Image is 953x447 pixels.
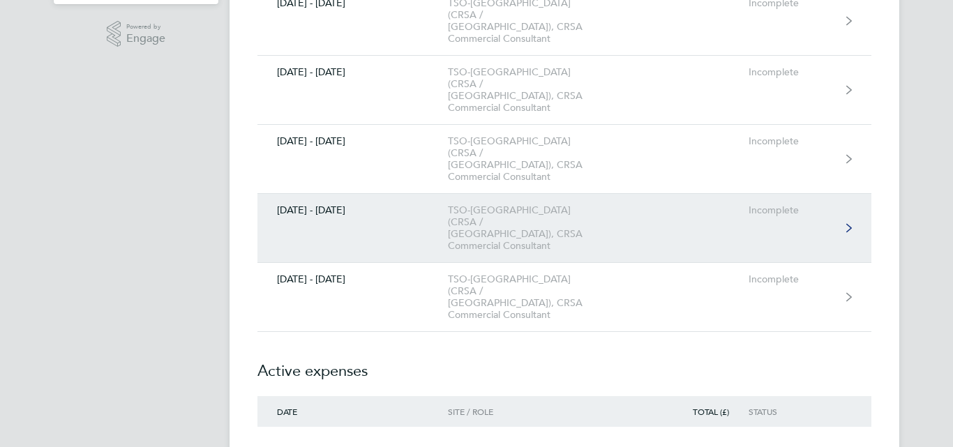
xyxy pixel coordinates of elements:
[448,135,608,183] div: TSO-[GEOGRAPHIC_DATA] (CRSA / [GEOGRAPHIC_DATA]), CRSA Commercial Consultant
[257,204,448,216] div: [DATE] - [DATE]
[749,135,834,147] div: Incomplete
[749,204,834,216] div: Incomplete
[749,66,834,78] div: Incomplete
[749,407,834,416] div: Status
[257,407,448,416] div: Date
[448,204,608,252] div: TSO-[GEOGRAPHIC_DATA] (CRSA / [GEOGRAPHIC_DATA]), CRSA Commercial Consultant
[669,407,749,416] div: Total (£)
[448,407,608,416] div: Site / Role
[257,273,448,285] div: [DATE] - [DATE]
[257,263,871,332] a: [DATE] - [DATE]TSO-[GEOGRAPHIC_DATA] (CRSA / [GEOGRAPHIC_DATA]), CRSA Commercial ConsultantIncomp...
[257,194,871,263] a: [DATE] - [DATE]TSO-[GEOGRAPHIC_DATA] (CRSA / [GEOGRAPHIC_DATA]), CRSA Commercial ConsultantIncomp...
[257,56,871,125] a: [DATE] - [DATE]TSO-[GEOGRAPHIC_DATA] (CRSA / [GEOGRAPHIC_DATA]), CRSA Commercial ConsultantIncomp...
[126,21,165,33] span: Powered by
[257,135,448,147] div: [DATE] - [DATE]
[448,66,608,114] div: TSO-[GEOGRAPHIC_DATA] (CRSA / [GEOGRAPHIC_DATA]), CRSA Commercial Consultant
[257,332,871,396] h2: Active expenses
[448,273,608,321] div: TSO-[GEOGRAPHIC_DATA] (CRSA / [GEOGRAPHIC_DATA]), CRSA Commercial Consultant
[257,66,448,78] div: [DATE] - [DATE]
[107,21,166,47] a: Powered byEngage
[126,33,165,45] span: Engage
[749,273,834,285] div: Incomplete
[257,125,871,194] a: [DATE] - [DATE]TSO-[GEOGRAPHIC_DATA] (CRSA / [GEOGRAPHIC_DATA]), CRSA Commercial ConsultantIncomp...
